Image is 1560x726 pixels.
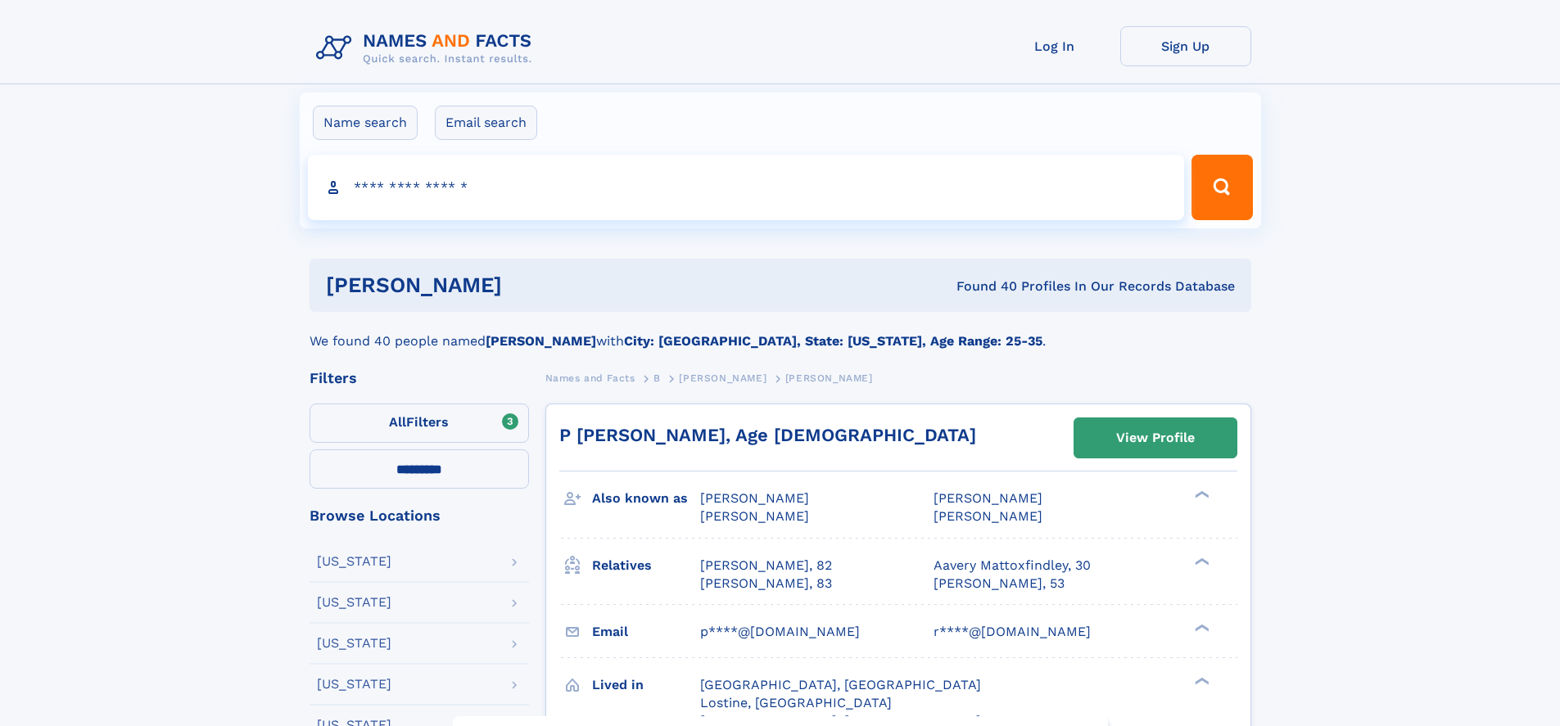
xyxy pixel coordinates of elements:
[308,155,1185,220] input: search input
[653,368,661,388] a: B
[989,26,1120,66] a: Log In
[486,333,596,349] b: [PERSON_NAME]
[679,368,766,388] a: [PERSON_NAME]
[310,508,529,523] div: Browse Locations
[317,596,391,609] div: [US_STATE]
[700,508,809,524] span: [PERSON_NAME]
[310,26,545,70] img: Logo Names and Facts
[435,106,537,140] label: Email search
[679,372,766,384] span: [PERSON_NAME]
[313,106,418,140] label: Name search
[1191,675,1210,686] div: ❯
[559,425,976,445] a: P [PERSON_NAME], Age [DEMOGRAPHIC_DATA]
[592,485,700,512] h3: Also known as
[934,490,1042,506] span: [PERSON_NAME]
[592,671,700,699] h3: Lived in
[592,552,700,579] h3: Relatives
[317,555,391,568] div: [US_STATE]
[310,312,1251,351] div: We found 40 people named with .
[934,508,1042,524] span: [PERSON_NAME]
[389,414,406,430] span: All
[317,678,391,691] div: [US_STATE]
[934,575,1065,593] a: [PERSON_NAME], 53
[1191,556,1210,566] div: ❯
[592,618,700,646] h3: Email
[700,677,981,692] span: [GEOGRAPHIC_DATA], [GEOGRAPHIC_DATA]
[934,557,1091,575] a: Aavery Mattoxfindley, 30
[1074,418,1237,458] a: View Profile
[1191,155,1252,220] button: Search Button
[1191,622,1210,633] div: ❯
[545,368,635,388] a: Names and Facts
[700,575,832,593] a: [PERSON_NAME], 83
[653,372,661,384] span: B
[326,275,730,295] h1: [PERSON_NAME]
[1120,26,1251,66] a: Sign Up
[1191,489,1210,500] div: ❯
[700,557,832,575] a: [PERSON_NAME], 82
[310,371,529,386] div: Filters
[700,695,892,710] span: Lostine, [GEOGRAPHIC_DATA]
[310,404,529,443] label: Filters
[700,490,809,506] span: [PERSON_NAME]
[624,333,1042,349] b: City: [GEOGRAPHIC_DATA], State: [US_STATE], Age Range: 25-35
[729,277,1235,295] div: Found 40 Profiles In Our Records Database
[1116,419,1195,457] div: View Profile
[785,372,873,384] span: [PERSON_NAME]
[317,637,391,650] div: [US_STATE]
